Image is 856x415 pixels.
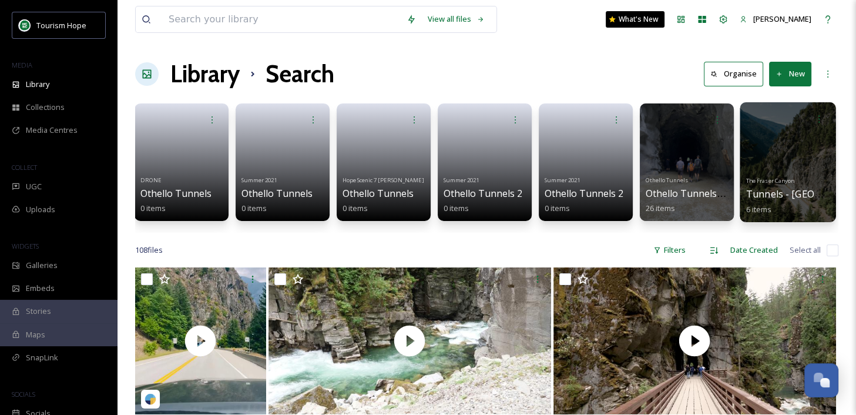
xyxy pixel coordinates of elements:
[606,11,664,28] a: What's New
[241,187,313,200] span: Othello Tunnels
[12,61,32,69] span: MEDIA
[444,203,469,213] span: 0 items
[241,173,313,213] a: Summer 2021Othello Tunnels0 items
[26,204,55,215] span: Uploads
[343,203,368,213] span: 0 items
[135,267,266,414] img: thumbnail
[343,187,414,200] span: Othello Tunnels
[704,62,769,86] a: Organise
[444,176,479,184] span: Summer 2021
[241,203,267,213] span: 0 items
[753,14,811,24] span: [PERSON_NAME]
[19,19,31,31] img: logo.png
[343,173,424,213] a: Hope Scenic 7 [PERSON_NAME]Othello Tunnels0 items
[26,283,55,294] span: Embeds
[12,242,39,250] span: WIDGETS
[444,187,522,200] span: Othello Tunnels 2
[724,239,784,262] div: Date Created
[704,62,763,86] button: Organise
[26,181,42,192] span: UGC
[545,176,580,184] span: Summer 2021
[140,187,212,200] span: Othello Tunnels
[26,79,49,90] span: Library
[734,8,817,31] a: [PERSON_NAME]
[646,187,823,200] span: Othello Tunnels_post-flood remediation
[26,352,58,363] span: SnapLink
[646,203,675,213] span: 26 items
[444,173,522,213] a: Summer 2021Othello Tunnels 20 items
[26,329,45,340] span: Maps
[646,173,823,213] a: Othello TunnelsOthello Tunnels_post-flood remediation26 items
[769,62,811,86] button: New
[163,6,401,32] input: Search your library
[135,245,163,256] span: 108 file s
[804,363,838,397] button: Open Chat
[422,8,491,31] a: View all files
[545,187,623,200] span: Othello Tunnels 2
[140,173,212,213] a: DRONEOthello Tunnels0 items
[545,173,623,213] a: Summer 2021Othello Tunnels 20 items
[646,176,688,184] span: Othello Tunnels
[12,390,35,399] span: SOCIALS
[145,393,156,405] img: snapsea-logo.png
[553,267,836,414] img: thumbnail
[268,267,551,414] img: thumbnail
[26,306,51,317] span: Stories
[26,102,65,113] span: Collections
[746,176,795,184] span: The Fraser Canyon
[36,20,86,31] span: Tourism Hope
[790,245,821,256] span: Select all
[266,56,334,92] h1: Search
[746,203,772,214] span: 6 items
[170,56,240,92] a: Library
[12,163,37,172] span: COLLECT
[545,203,570,213] span: 0 items
[140,176,162,184] span: DRONE
[343,176,424,184] span: Hope Scenic 7 [PERSON_NAME]
[26,260,58,271] span: Galleries
[241,176,277,184] span: Summer 2021
[26,125,78,136] span: Media Centres
[647,239,691,262] div: Filters
[140,203,166,213] span: 0 items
